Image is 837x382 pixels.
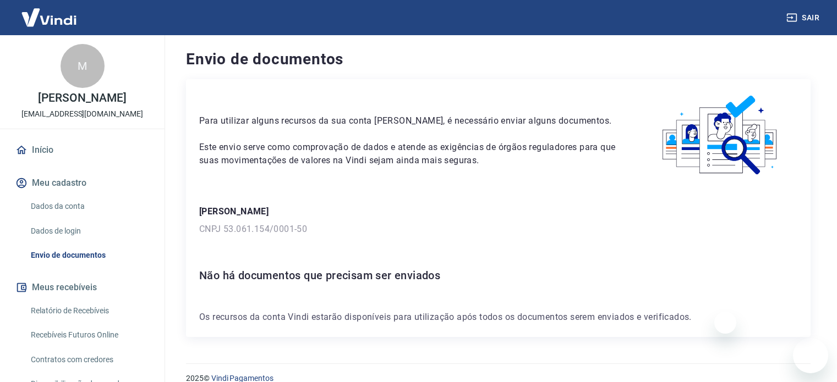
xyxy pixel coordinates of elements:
p: Este envio serve como comprovação de dados e atende as exigências de órgãos reguladores para que ... [199,141,617,167]
h4: Envio de documentos [186,48,811,70]
a: Recebíveis Futuros Online [26,324,151,346]
a: Dados da conta [26,195,151,218]
button: Meu cadastro [13,171,151,195]
h6: Não há documentos que precisam ser enviados [199,267,797,284]
button: Meus recebíveis [13,275,151,300]
button: Sair [784,8,824,28]
p: [PERSON_NAME] [199,205,797,218]
iframe: Fechar mensagem [714,312,736,334]
p: CNPJ 53.061.154/0001-50 [199,223,797,236]
p: Para utilizar alguns recursos da sua conta [PERSON_NAME], é necessário enviar alguns documentos. [199,114,617,128]
img: Vindi [13,1,85,34]
a: Envio de documentos [26,244,151,267]
a: Início [13,138,151,162]
a: Relatório de Recebíveis [26,300,151,322]
a: Dados de login [26,220,151,242]
a: Contratos com credores [26,348,151,371]
img: waiting_documents.41d9841a9773e5fdf392cede4d13b617.svg [644,92,797,179]
p: Os recursos da conta Vindi estarão disponíveis para utilização após todos os documentos serem env... [199,311,797,324]
div: M [61,44,105,88]
p: [EMAIL_ADDRESS][DOMAIN_NAME] [21,108,143,120]
iframe: Botão para abrir a janela de mensagens [793,338,828,373]
p: [PERSON_NAME] [38,92,126,104]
